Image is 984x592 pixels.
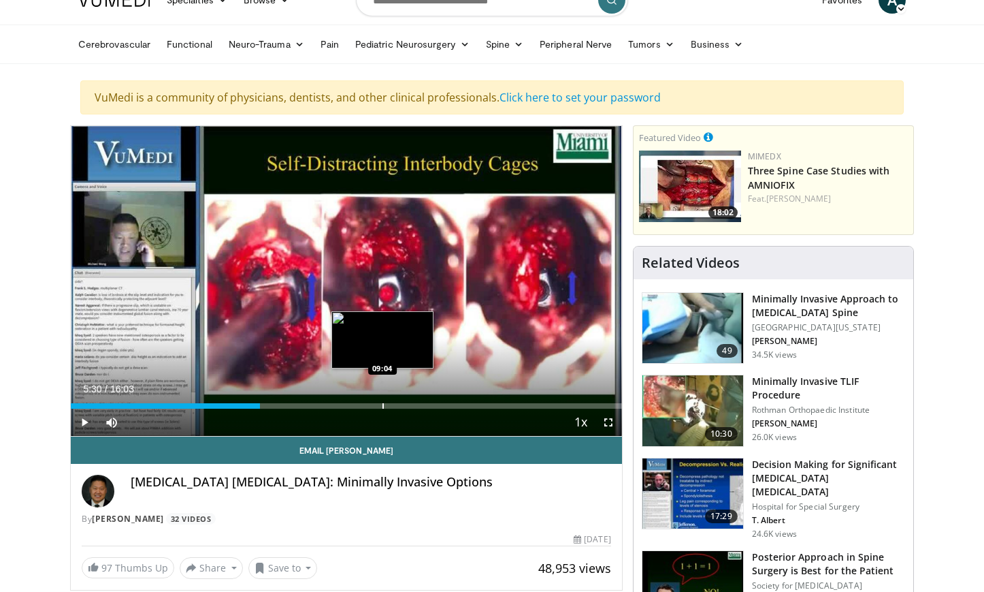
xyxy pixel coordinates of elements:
[642,375,743,446] img: ander_3.png.150x105_q85_crop-smart_upscale.jpg
[642,292,905,364] a: 49 Minimally Invasive Approach to [MEDICAL_DATA] Spine [GEOGRAPHIC_DATA][US_STATE] [PERSON_NAME] ...
[752,292,905,320] h3: Minimally Invasive Approach to [MEDICAL_DATA] Spine
[642,458,905,540] a: 17:29 Decision Making for Significant [MEDICAL_DATA] [MEDICAL_DATA] Hospital for Special Surgery ...
[82,557,174,578] a: 97 Thumbs Up
[159,31,220,58] a: Functional
[639,151,741,222] a: 18:02
[705,510,738,523] span: 17:29
[752,432,797,443] p: 26.0K views
[180,557,243,579] button: Share
[752,349,797,360] p: 34.5K views
[71,126,622,437] video-js: Video Player
[478,31,531,58] a: Spine
[71,409,98,436] button: Play
[748,151,781,162] a: MIMEDX
[752,550,905,578] h3: Posterior Approach in Spine Surgery is Best for the Patient
[574,533,610,546] div: [DATE]
[620,31,683,58] a: Tumors
[70,31,159,58] a: Cerebrovascular
[748,164,890,191] a: Three Spine Case Studies with AMNIOFIX
[752,501,905,512] p: Hospital for Special Surgery
[639,131,701,144] small: Featured Video
[331,311,433,369] img: image.jpeg
[595,409,622,436] button: Fullscreen
[531,31,620,58] a: Peripheral Nerve
[642,293,743,364] img: 38787_0000_3.png.150x105_q85_crop-smart_upscale.jpg
[166,513,216,525] a: 32 Videos
[92,513,164,525] a: [PERSON_NAME]
[752,515,905,526] p: T. Albert
[312,31,347,58] a: Pain
[752,580,905,591] p: Society for [MEDICAL_DATA]
[98,409,125,436] button: Mute
[642,255,740,271] h4: Related Videos
[766,193,831,204] a: [PERSON_NAME]
[105,384,108,394] span: /
[752,405,905,416] p: Rothman Orthopaedic Institute
[568,409,595,436] button: Playback Rate
[347,31,478,58] a: Pediatric Neurosurgery
[752,418,905,429] p: [PERSON_NAME]
[83,384,101,394] span: 5:30
[752,336,905,347] p: [PERSON_NAME]
[748,193,908,205] div: Feat.
[110,384,134,394] span: 16:03
[752,458,905,499] h3: Decision Making for Significant [MEDICAL_DATA] [MEDICAL_DATA]
[752,375,905,402] h3: Minimally Invasive TLIF Procedure
[642,458,743,529] img: 316497_0000_1.png.150x105_q85_crop-smart_upscale.jpg
[82,513,611,525] div: By
[248,557,318,579] button: Save to
[639,151,741,222] img: 34c974b5-e942-4b60-b0f4-1f83c610957b.150x105_q85_crop-smart_upscale.jpg
[499,90,661,105] a: Click here to set your password
[752,322,905,333] p: [GEOGRAPHIC_DATA][US_STATE]
[71,403,622,409] div: Progress Bar
[71,437,622,464] a: Email [PERSON_NAME]
[642,375,905,447] a: 10:30 Minimally Invasive TLIF Procedure Rothman Orthopaedic Institute [PERSON_NAME] 26.0K views
[220,31,312,58] a: Neuro-Trauma
[717,344,737,358] span: 49
[708,206,738,219] span: 18:02
[131,475,611,490] h4: [MEDICAL_DATA] [MEDICAL_DATA]: Minimally Invasive Options
[82,475,114,508] img: Avatar
[101,561,112,574] span: 97
[538,560,611,576] span: 48,953 views
[705,427,738,441] span: 10:30
[683,31,752,58] a: Business
[80,80,904,114] div: VuMedi is a community of physicians, dentists, and other clinical professionals.
[752,529,797,540] p: 24.6K views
